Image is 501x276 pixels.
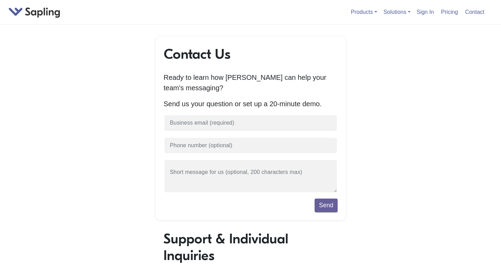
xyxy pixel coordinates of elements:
a: Solutions [383,9,411,15]
p: Ready to learn how [PERSON_NAME] can help your team's messaging? [164,72,338,93]
a: Pricing [438,6,461,18]
h1: Contact Us [164,46,338,62]
input: Business email (required) [164,115,338,132]
h1: Support & Individual Inquiries [163,231,338,264]
a: Sign In [414,6,437,18]
a: Contact [462,6,487,18]
p: Send us your question or set up a 20-minute demo. [164,99,338,109]
button: Send [315,199,337,212]
a: Products [351,9,377,15]
input: Phone number (optional) [164,137,338,154]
